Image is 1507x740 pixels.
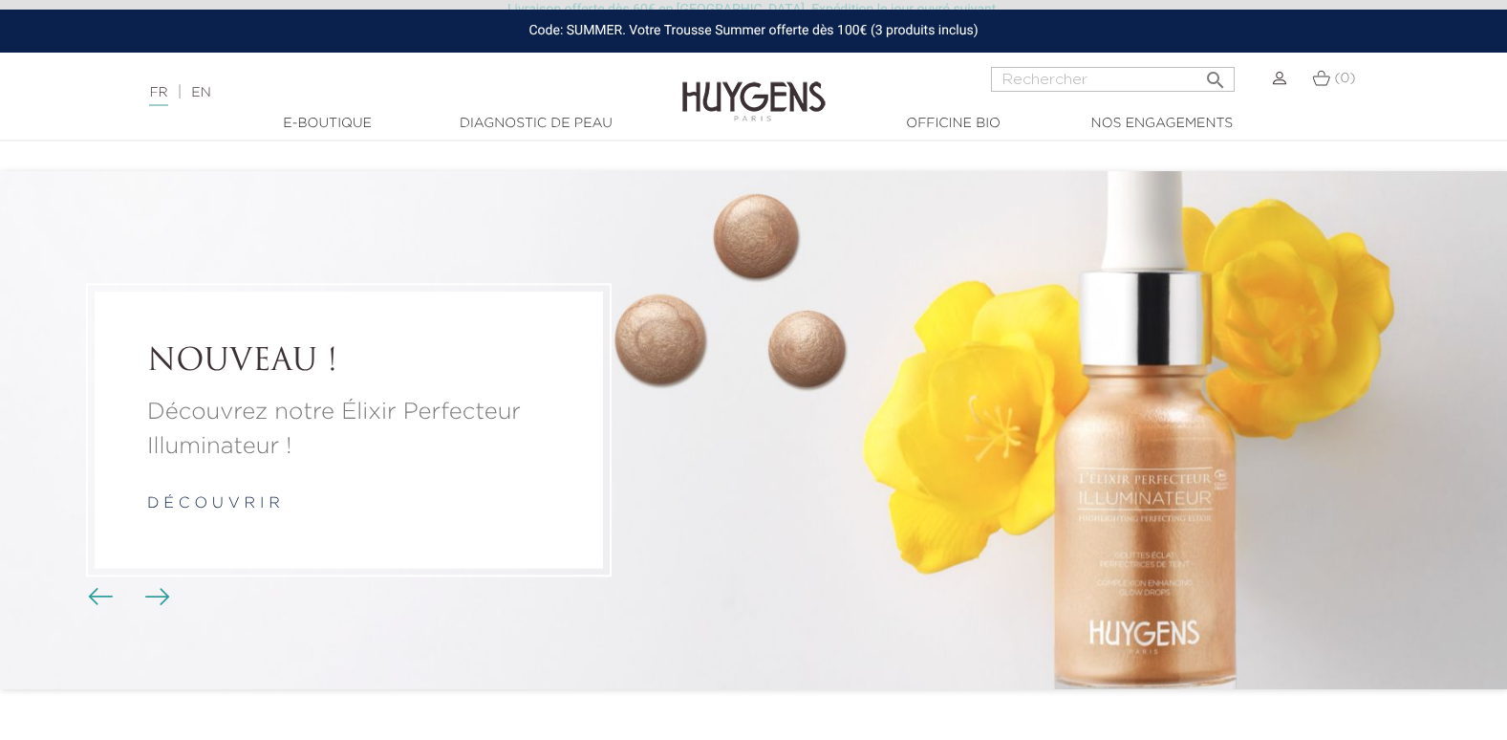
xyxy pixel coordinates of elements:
a: EN [191,86,210,99]
a: E-Boutique [232,114,423,134]
span: (0) [1335,72,1356,85]
a: d é c o u v r i r [147,497,280,512]
button:  [1198,61,1233,87]
a: Nos engagements [1066,114,1258,134]
i:  [1204,63,1227,86]
a: Découvrez notre Élixir Perfecteur Illuminateur ! [147,396,550,465]
a: FR [149,86,167,106]
img: Huygens [682,51,826,124]
a: Diagnostic de peau [441,114,632,134]
div: Boutons du carrousel [96,583,158,612]
a: Officine Bio [858,114,1049,134]
div: | [140,81,614,104]
a: NOUVEAU ! [147,344,550,381]
input: Rechercher [991,67,1235,92]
